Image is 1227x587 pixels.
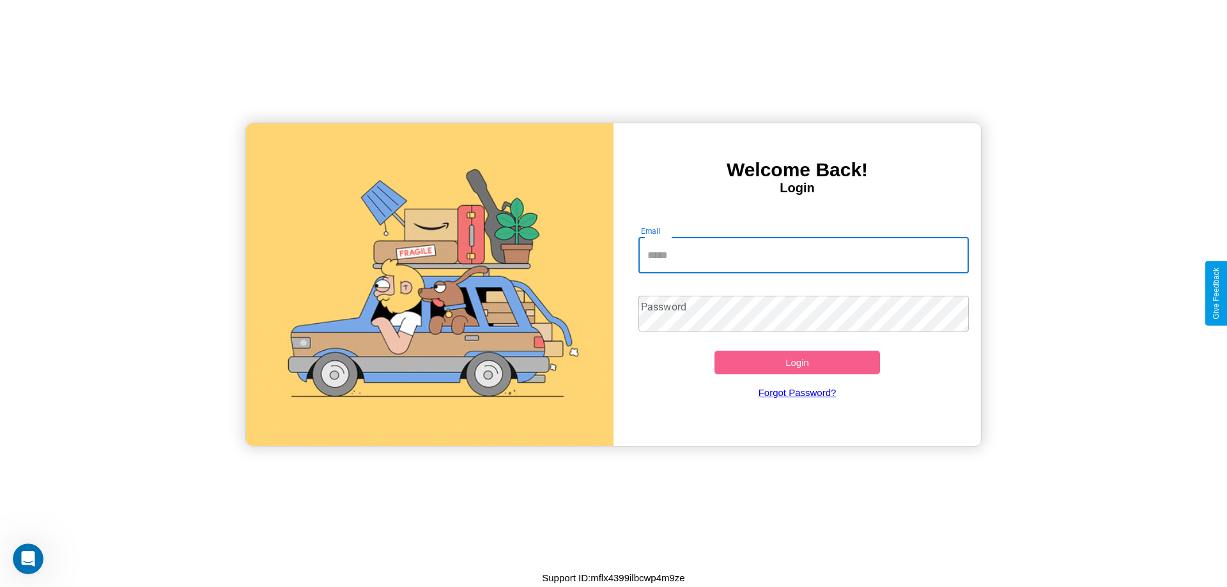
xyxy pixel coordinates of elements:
[13,544,43,574] iframe: Intercom live chat
[714,351,880,374] button: Login
[1212,268,1221,319] div: Give Feedback
[613,159,981,181] h3: Welcome Back!
[613,181,981,195] h4: Login
[641,225,661,236] label: Email
[542,569,684,586] p: Support ID: mflx4399ilbcwp4m9ze
[246,123,613,446] img: gif
[632,374,963,411] a: Forgot Password?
